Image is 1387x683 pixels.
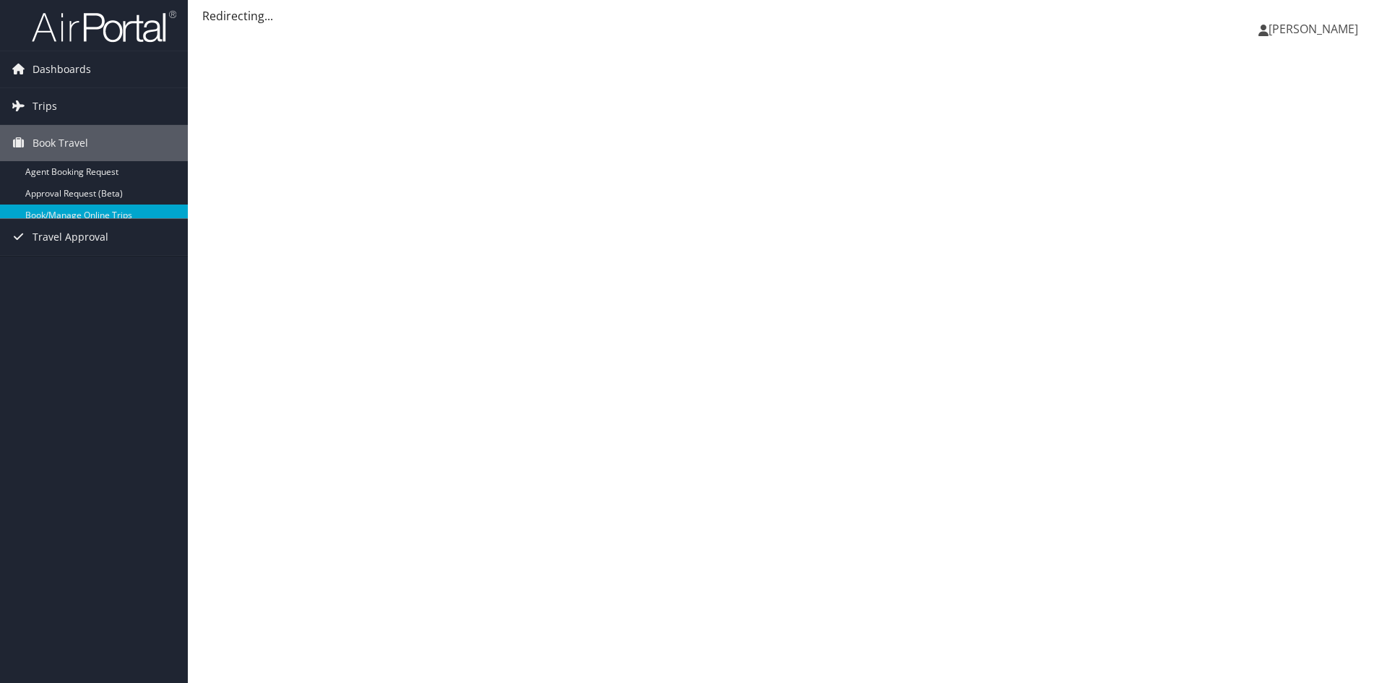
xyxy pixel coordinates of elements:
[33,125,88,161] span: Book Travel
[33,51,91,87] span: Dashboards
[202,7,1373,25] div: Redirecting...
[32,9,176,43] img: airportal-logo.png
[1258,7,1373,51] a: [PERSON_NAME]
[1269,21,1358,37] span: [PERSON_NAME]
[33,88,57,124] span: Trips
[33,219,108,255] span: Travel Approval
